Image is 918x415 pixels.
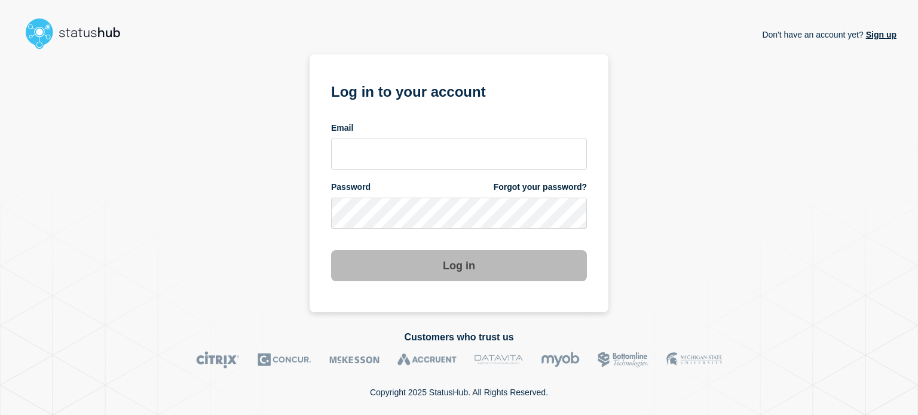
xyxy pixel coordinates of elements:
p: Copyright 2025 StatusHub. All Rights Reserved. [370,388,548,397]
span: Password [331,182,371,193]
a: Sign up [864,30,896,39]
p: Don't have an account yet? [762,20,896,49]
img: Accruent logo [397,351,457,368]
a: Forgot your password? [494,182,587,193]
img: StatusHub logo [22,14,135,53]
img: DataVita logo [475,351,523,368]
img: Citrix logo [196,351,240,368]
img: Concur logo [258,351,311,368]
img: MSU logo [666,351,722,368]
img: McKesson logo [329,351,380,368]
input: password input [331,198,587,229]
span: Email [331,122,353,134]
button: Log in [331,250,587,281]
h2: Customers who trust us [22,332,896,343]
h1: Log in to your account [331,79,587,102]
img: myob logo [541,351,580,368]
input: email input [331,139,587,170]
img: Bottomline logo [598,351,648,368]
